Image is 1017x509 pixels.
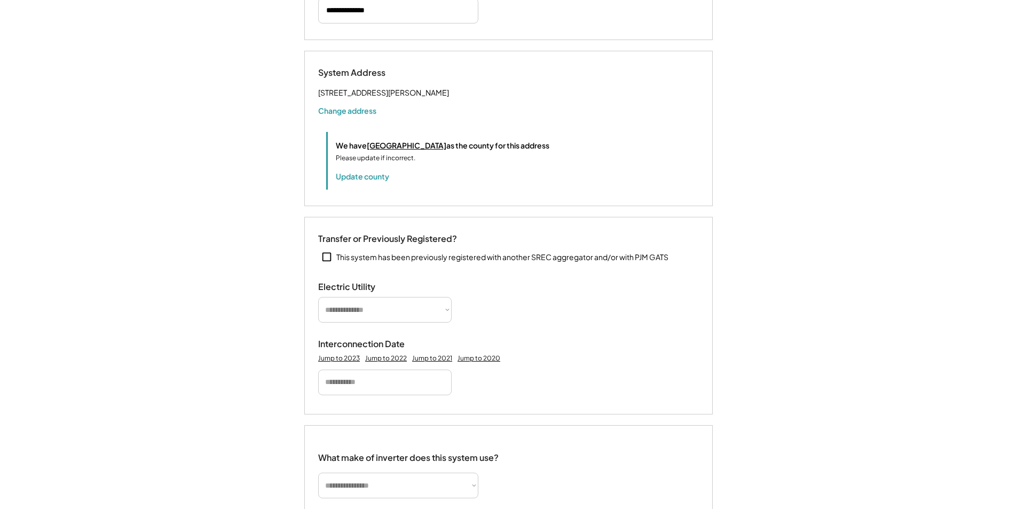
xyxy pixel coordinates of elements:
div: Interconnection Date [318,339,425,350]
div: What make of inverter does this system use? [318,442,499,466]
div: Jump to 2023 [318,354,360,363]
div: Electric Utility [318,281,425,293]
div: Transfer or Previously Registered? [318,233,457,245]
button: Change address [318,105,376,116]
u: [GEOGRAPHIC_DATA] [367,140,446,150]
div: Jump to 2022 [365,354,407,363]
button: Update county [336,171,389,182]
div: System Address [318,67,425,79]
div: Jump to 2021 [412,354,452,363]
div: This system has been previously registered with another SREC aggregator and/or with PJM GATS [336,252,668,263]
div: We have as the county for this address [336,140,549,151]
div: [STREET_ADDRESS][PERSON_NAME] [318,86,449,99]
div: Jump to 2020 [458,354,500,363]
div: Please update if incorrect. [336,153,415,163]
